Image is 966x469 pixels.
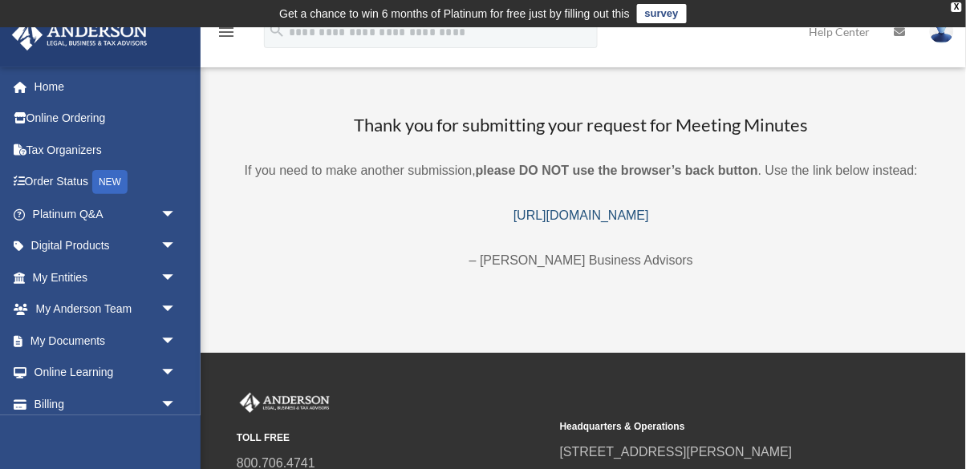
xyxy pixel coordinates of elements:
img: Anderson Advisors Platinum Portal [237,393,333,414]
a: [URL][DOMAIN_NAME] [513,208,649,222]
a: Online Ordering [11,103,201,135]
span: arrow_drop_down [160,230,193,263]
i: search [268,22,286,39]
small: Headquarters & Operations [560,418,872,435]
img: User Pic [930,20,954,43]
h3: Thank you for submitting your request for Meeting Minutes [217,113,946,138]
span: arrow_drop_down [160,325,193,358]
small: TOLL FREE [237,430,549,447]
span: arrow_drop_down [160,293,193,326]
p: If you need to make another submission, . Use the link below instead: [217,160,946,182]
a: Online Learningarrow_drop_down [11,357,201,389]
a: [STREET_ADDRESS][PERSON_NAME] [560,445,793,459]
div: NEW [92,170,128,194]
a: My Documentsarrow_drop_down [11,325,201,357]
span: arrow_drop_down [160,388,193,421]
a: menu [217,28,236,42]
a: My Entitiesarrow_drop_down [11,261,201,293]
span: arrow_drop_down [160,198,193,231]
a: Tax Organizers [11,134,201,166]
div: Get a chance to win 6 months of Platinum for free just by filling out this [279,4,630,23]
img: Anderson Advisors Platinum Portal [7,19,152,51]
b: please DO NOT use the browser’s back button [476,164,758,177]
a: Billingarrow_drop_down [11,388,201,420]
a: Digital Productsarrow_drop_down [11,230,201,262]
a: My Anderson Teamarrow_drop_down [11,293,201,325]
p: – [PERSON_NAME] Business Advisors [217,249,946,272]
span: arrow_drop_down [160,261,193,294]
a: Home [11,71,201,103]
span: arrow_drop_down [160,357,193,390]
div: close [952,2,962,12]
a: Order StatusNEW [11,166,201,199]
a: Platinum Q&Aarrow_drop_down [11,198,201,230]
i: menu [217,22,236,42]
a: survey [637,4,687,23]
